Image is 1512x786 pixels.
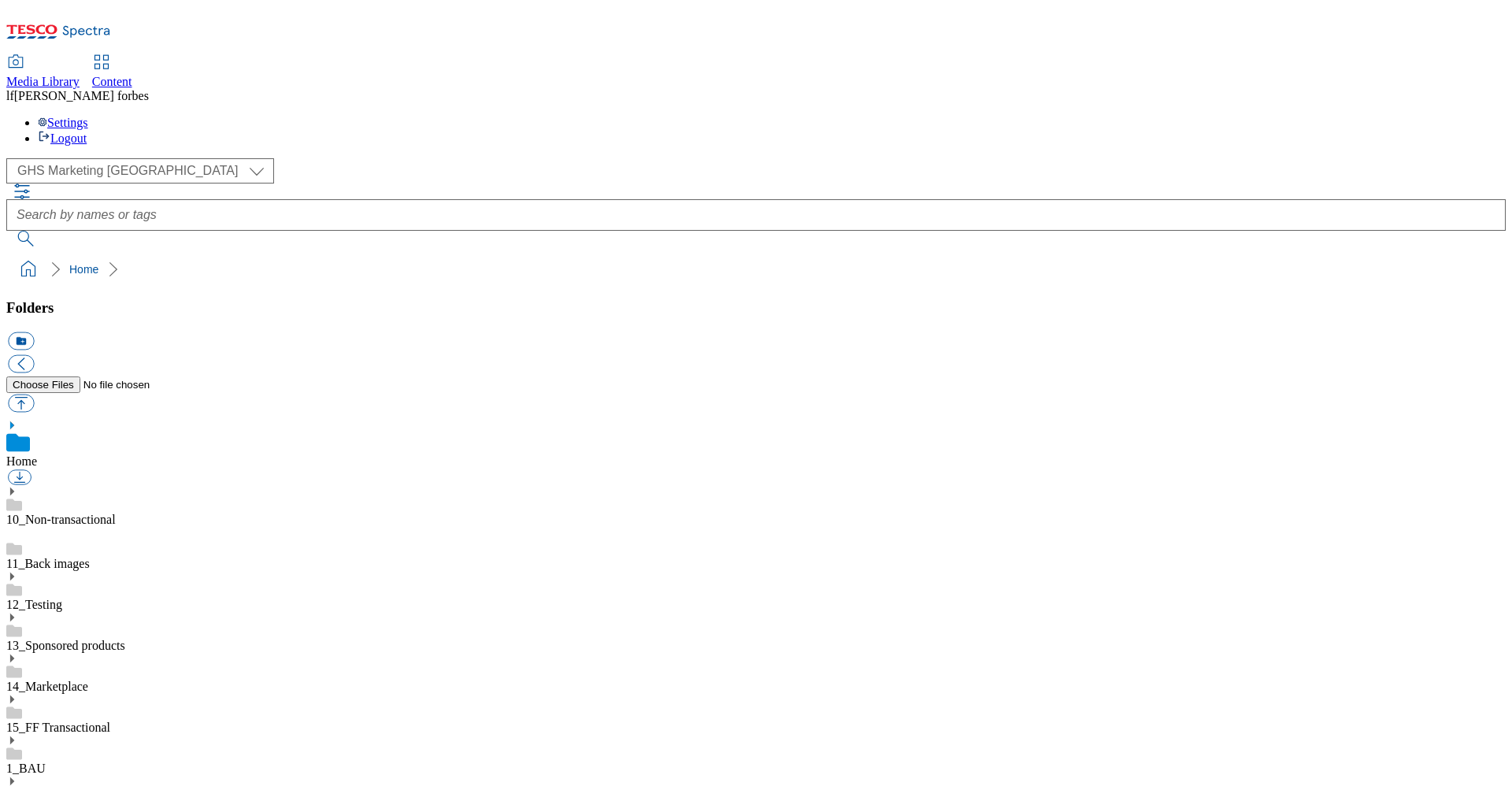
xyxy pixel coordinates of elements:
[14,89,149,102] span: [PERSON_NAME] forbes
[6,762,46,775] a: 1_BAU
[6,75,80,88] span: Media Library
[6,557,90,570] a: 11_Back images
[38,116,88,129] a: Settings
[6,680,88,693] a: 14_Marketplace
[6,254,1506,284] nav: breadcrumb
[6,721,110,734] a: 15_FF Transactional
[6,598,62,611] a: 12_Testing
[6,199,1506,231] input: Search by names or tags
[6,639,125,652] a: 13_Sponsored products
[6,56,80,89] a: Media Library
[6,299,1506,317] h3: Folders
[92,56,132,89] a: Content
[6,89,14,102] span: lf
[38,132,87,145] a: Logout
[16,257,41,282] a: home
[6,454,37,468] a: Home
[69,263,98,276] a: Home
[92,75,132,88] span: Content
[6,513,116,526] a: 10_Non-transactional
